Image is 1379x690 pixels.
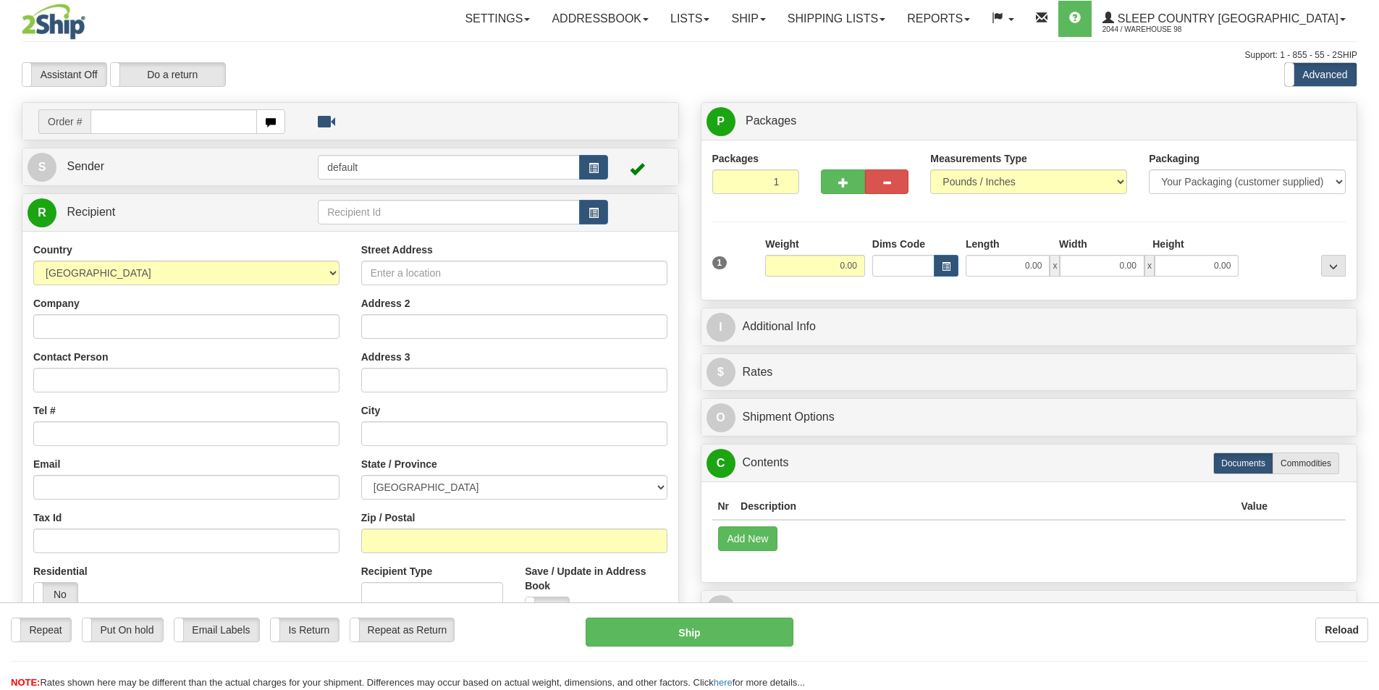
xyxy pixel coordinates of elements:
[707,595,735,624] span: R
[12,618,71,641] label: Repeat
[361,510,416,525] label: Zip / Postal
[872,237,925,251] label: Dims Code
[318,200,580,224] input: Recipient Id
[586,618,793,647] button: Ship
[22,49,1357,62] div: Support: 1 - 855 - 55 - 2SHIP
[707,358,735,387] span: $
[707,403,1352,432] a: OShipment Options
[361,243,433,257] label: Street Address
[765,237,798,251] label: Weight
[361,564,433,578] label: Recipient Type
[707,448,1352,478] a: CContents
[361,457,437,471] label: State / Province
[1149,151,1199,166] label: Packaging
[33,350,108,364] label: Contact Person
[707,312,1352,342] a: IAdditional Info
[707,594,1352,624] a: RReturn Shipment
[707,358,1352,387] a: $Rates
[28,198,56,227] span: R
[33,457,60,471] label: Email
[526,597,569,620] label: No
[1092,1,1357,37] a: Sleep Country [GEOGRAPHIC_DATA] 2044 / Warehouse 98
[11,677,40,688] span: NOTE:
[174,618,259,641] label: Email Labels
[67,206,115,218] span: Recipient
[720,1,776,37] a: Ship
[33,510,62,525] label: Tax Id
[28,153,56,182] span: S
[1152,237,1184,251] label: Height
[83,618,163,641] label: Put On hold
[28,152,318,182] a: S Sender
[361,296,410,311] label: Address 2
[746,114,796,127] span: Packages
[707,403,735,432] span: O
[34,583,77,606] label: No
[777,1,896,37] a: Shipping lists
[22,63,106,86] label: Assistant Off
[718,526,778,551] button: Add New
[67,160,104,172] span: Sender
[1102,22,1211,37] span: 2044 / Warehouse 98
[1346,271,1378,418] iframe: chat widget
[361,403,380,418] label: City
[712,256,728,269] span: 1
[38,109,90,134] span: Order #
[735,493,1235,520] th: Description
[33,403,56,418] label: Tel #
[541,1,659,37] a: Addressbook
[707,449,735,478] span: C
[930,151,1027,166] label: Measurements Type
[1144,255,1155,277] span: x
[659,1,720,37] a: Lists
[318,155,580,180] input: Sender Id
[966,237,1000,251] label: Length
[111,63,225,86] label: Do a return
[712,151,759,166] label: Packages
[707,107,735,136] span: P
[350,618,454,641] label: Repeat as Return
[22,4,85,40] img: logo2044.jpg
[712,493,735,520] th: Nr
[1285,63,1357,86] label: Advanced
[1315,618,1368,642] button: Reload
[33,243,72,257] label: Country
[1235,493,1273,520] th: Value
[707,313,735,342] span: I
[361,261,667,285] input: Enter a location
[454,1,541,37] a: Settings
[1114,12,1338,25] span: Sleep Country [GEOGRAPHIC_DATA]
[28,198,286,227] a: R Recipient
[33,564,88,578] label: Residential
[714,677,733,688] a: here
[1321,255,1346,277] div: ...
[525,564,667,593] label: Save / Update in Address Book
[271,618,339,641] label: Is Return
[33,296,80,311] label: Company
[1213,453,1273,474] label: Documents
[896,1,981,37] a: Reports
[707,106,1352,136] a: P Packages
[1273,453,1339,474] label: Commodities
[1325,624,1359,636] b: Reload
[1050,255,1060,277] span: x
[1059,237,1087,251] label: Width
[361,350,410,364] label: Address 3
